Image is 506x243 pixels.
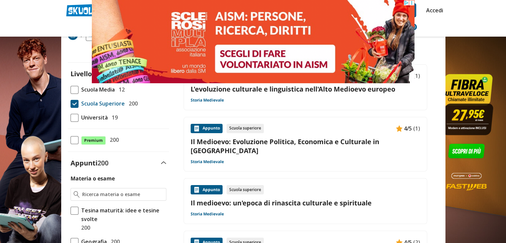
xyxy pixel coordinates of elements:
span: (1) [413,72,420,80]
div: Rimuovi tutti i filtri [68,56,169,61]
span: 12 [116,85,125,94]
a: Storia Medievale [191,211,224,217]
a: L'evoluzione culturale e linguistica nell'Alto Medioevo europeo [191,85,420,94]
span: 200 [97,158,108,167]
img: Appunti contenuto [396,125,403,132]
span: Premium [81,136,106,145]
span: Scuola Media [79,85,115,94]
span: 19 [109,113,118,122]
label: Appunti [71,158,108,167]
div: Scuola superiore [227,185,264,194]
input: Ricerca materia o esame [82,191,163,198]
img: Appunti contenuto [193,186,200,193]
img: Apri e chiudi sezione [161,161,166,164]
a: Accedi [426,3,440,17]
a: Il Medioevo: Evoluzione Politica, Economica e Culturale in [GEOGRAPHIC_DATA] [191,137,420,155]
div: Appunto [191,124,223,133]
a: Storia Medievale [191,98,224,103]
span: Scuola Superiore [79,99,125,108]
div: Scuola superiore [227,124,264,133]
a: Il medioevo: un'epoca di rinascita culturale e spirituale [191,198,420,207]
div: Appunto [191,185,223,194]
a: Storia Medievale [191,159,224,164]
span: 200 [126,99,138,108]
label: Materia o esame [71,175,115,182]
label: Livello [71,69,92,78]
img: Ricerca materia o esame [74,191,80,198]
span: 200 [79,223,90,232]
span: 4/5 [404,124,412,133]
img: Appunti contenuto [193,125,200,132]
span: Università [79,113,108,122]
span: Tesina maturità: idee e tesine svolte [79,206,166,223]
span: 200 [107,135,119,144]
span: (1) [413,124,420,133]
